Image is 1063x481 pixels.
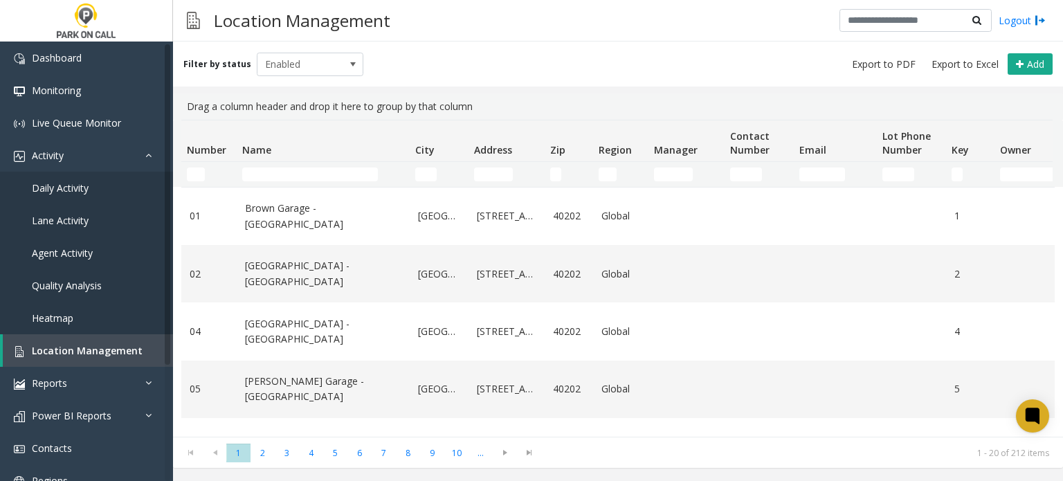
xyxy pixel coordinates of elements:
[599,167,617,181] input: Region Filter
[251,444,275,462] span: Page 2
[14,53,25,64] img: 'icon'
[553,208,585,224] a: 40202
[14,379,25,390] img: 'icon'
[418,381,460,397] a: [GEOGRAPHIC_DATA]
[601,208,640,224] a: Global
[846,55,921,74] button: Export to PDF
[545,162,593,187] td: Zip Filter
[496,447,514,458] span: Go to the next page
[415,143,435,156] span: City
[474,167,513,181] input: Address Filter
[245,201,401,232] a: Brown Garage - [GEOGRAPHIC_DATA]
[183,58,251,71] label: Filter by status
[32,311,73,325] span: Heatmap
[181,93,1055,120] div: Drag a column header and drop it here to group by that column
[242,167,378,181] input: Name Filter
[553,324,585,339] a: 40202
[299,444,323,462] span: Page 4
[999,13,1046,28] a: Logout
[372,444,396,462] span: Page 7
[477,208,536,224] a: [STREET_ADDRESS]
[32,181,89,194] span: Daily Activity
[14,86,25,97] img: 'icon'
[550,167,561,181] input: Zip Filter
[954,324,986,339] a: 4
[418,266,460,282] a: [GEOGRAPHIC_DATA]
[347,444,372,462] span: Page 6
[882,129,931,156] span: Lot Phone Number
[553,266,585,282] a: 40202
[553,381,585,397] a: 40202
[469,444,493,462] span: Page 11
[1000,143,1031,156] span: Owner
[730,167,762,181] input: Contact Number Filter
[852,57,916,71] span: Export to PDF
[882,167,914,181] input: Lot Phone Number Filter
[599,143,632,156] span: Region
[477,266,536,282] a: [STREET_ADDRESS]
[32,344,143,357] span: Location Management
[952,143,969,156] span: Key
[190,381,228,397] a: 05
[794,162,877,187] td: Email Filter
[954,381,986,397] a: 5
[601,381,640,397] a: Global
[173,120,1063,437] div: Data table
[396,444,420,462] span: Page 8
[550,143,565,156] span: Zip
[725,162,794,187] td: Contact Number Filter
[469,162,545,187] td: Address Filter
[32,442,72,455] span: Contacts
[593,162,648,187] td: Region Filter
[32,279,102,292] span: Quality Analysis
[601,266,640,282] a: Global
[444,444,469,462] span: Page 10
[954,208,986,224] a: 1
[237,162,410,187] td: Name Filter
[32,116,121,129] span: Live Queue Monitor
[730,129,770,156] span: Contact Number
[245,316,401,347] a: [GEOGRAPHIC_DATA] - [GEOGRAPHIC_DATA]
[14,118,25,129] img: 'icon'
[410,162,469,187] td: City Filter
[517,443,541,462] span: Go to the last page
[477,324,536,339] a: [STREET_ADDRESS]
[1035,13,1046,28] img: logout
[601,324,640,339] a: Global
[14,151,25,162] img: 'icon'
[190,324,228,339] a: 04
[418,324,460,339] a: [GEOGRAPHIC_DATA]
[14,411,25,422] img: 'icon'
[877,162,946,187] td: Lot Phone Number Filter
[3,334,173,367] a: Location Management
[654,143,698,156] span: Manager
[932,57,999,71] span: Export to Excel
[952,167,963,181] input: Key Filter
[187,3,200,37] img: pageIcon
[520,447,538,458] span: Go to the last page
[32,409,111,422] span: Power BI Reports
[474,143,512,156] span: Address
[1027,57,1044,71] span: Add
[187,143,226,156] span: Number
[477,381,536,397] a: [STREET_ADDRESS]
[493,443,517,462] span: Go to the next page
[14,444,25,455] img: 'icon'
[32,246,93,260] span: Agent Activity
[654,167,693,181] input: Manager Filter
[32,376,67,390] span: Reports
[226,444,251,462] span: Page 1
[245,258,401,289] a: [GEOGRAPHIC_DATA] - [GEOGRAPHIC_DATA]
[190,266,228,282] a: 02
[648,162,725,187] td: Manager Filter
[418,208,460,224] a: [GEOGRAPHIC_DATA]
[946,162,994,187] td: Key Filter
[257,53,342,75] span: Enabled
[187,167,205,181] input: Number Filter
[799,167,845,181] input: Email Filter
[181,162,237,187] td: Number Filter
[799,143,826,156] span: Email
[32,149,64,162] span: Activity
[190,208,228,224] a: 01
[14,346,25,357] img: 'icon'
